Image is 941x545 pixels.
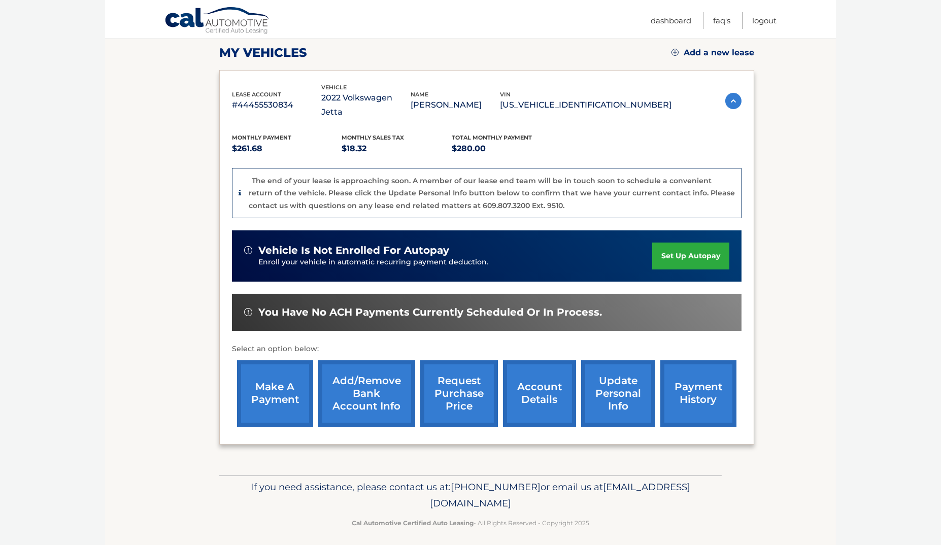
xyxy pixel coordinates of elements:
strong: Cal Automotive Certified Auto Leasing [352,519,474,527]
span: Monthly sales Tax [342,134,405,141]
span: vehicle [321,84,347,91]
a: payment history [660,360,736,427]
a: Logout [752,12,777,29]
span: name [411,91,428,98]
a: make a payment [237,360,313,427]
p: Enroll your vehicle in automatic recurring payment deduction. [258,257,652,268]
p: $18.32 [342,142,452,156]
span: You have no ACH payments currently scheduled or in process. [258,306,602,319]
p: Select an option below: [232,343,742,355]
img: add.svg [671,49,679,56]
span: Total Monthly Payment [452,134,532,141]
p: - All Rights Reserved - Copyright 2025 [226,518,715,528]
span: lease account [232,91,281,98]
img: accordion-active.svg [725,93,742,109]
span: vin [500,91,511,98]
a: Add/Remove bank account info [318,360,415,427]
a: Cal Automotive [164,7,271,36]
a: update personal info [581,360,655,427]
p: #44455530834 [232,98,321,112]
span: Monthly Payment [232,134,291,141]
a: set up autopay [652,243,729,269]
a: Dashboard [651,12,691,29]
p: The end of your lease is approaching soon. A member of our lease end team will be in touch soon t... [249,176,735,210]
p: $261.68 [232,142,342,156]
p: If you need assistance, please contact us at: or email us at [226,479,715,512]
a: Add a new lease [671,48,754,58]
a: account details [503,360,576,427]
span: [PHONE_NUMBER] [451,481,541,493]
h2: my vehicles [219,45,307,60]
p: [PERSON_NAME] [411,98,500,112]
p: [US_VEHICLE_IDENTIFICATION_NUMBER] [500,98,671,112]
a: request purchase price [420,360,498,427]
p: 2022 Volkswagen Jetta [321,91,411,119]
span: vehicle is not enrolled for autopay [258,244,449,257]
a: FAQ's [713,12,730,29]
img: alert-white.svg [244,246,252,254]
p: $280.00 [452,142,562,156]
img: alert-white.svg [244,308,252,316]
